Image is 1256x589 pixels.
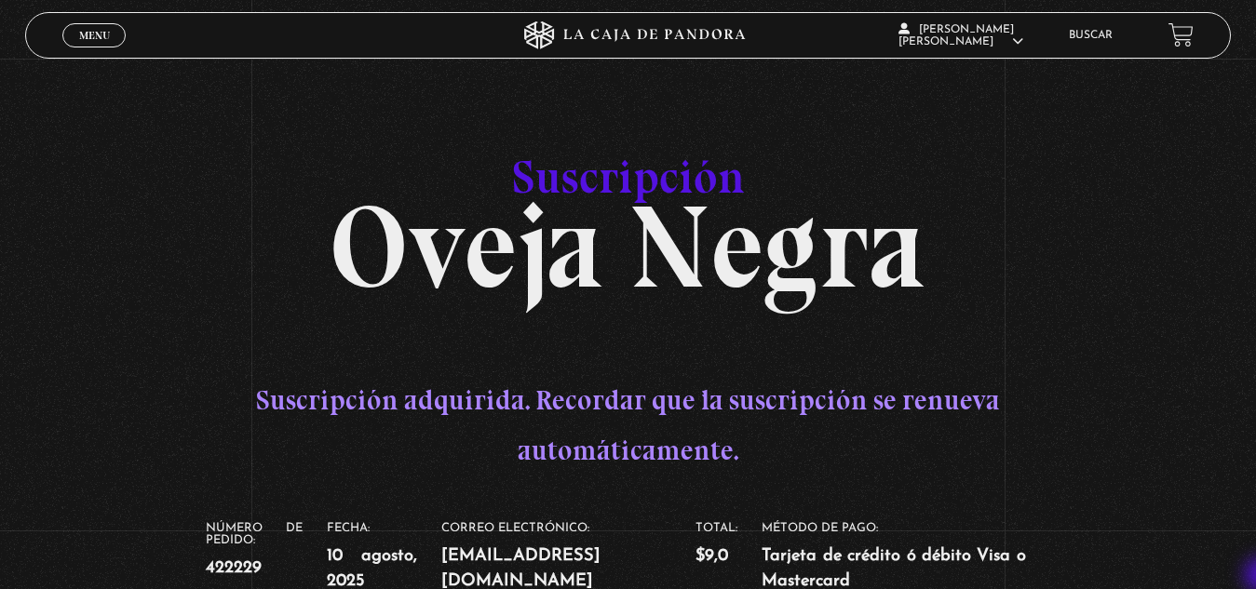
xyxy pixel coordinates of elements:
[696,547,705,565] span: $
[206,375,1050,475] p: Suscripción adquirida. Recordar que la suscripción se renueva automáticamente.
[206,522,327,581] li: Número de pedido:
[898,24,1023,47] span: [PERSON_NAME] [PERSON_NAME]
[1168,22,1194,47] a: View your shopping cart
[696,522,762,569] li: Total:
[79,30,110,41] span: Menu
[696,547,728,565] bdi: 9,0
[73,45,116,58] span: Cerrar
[206,556,303,581] strong: 422229
[512,149,745,205] span: Suscripción
[1069,30,1113,41] a: Buscar
[206,118,1050,282] h1: Oveja Negra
